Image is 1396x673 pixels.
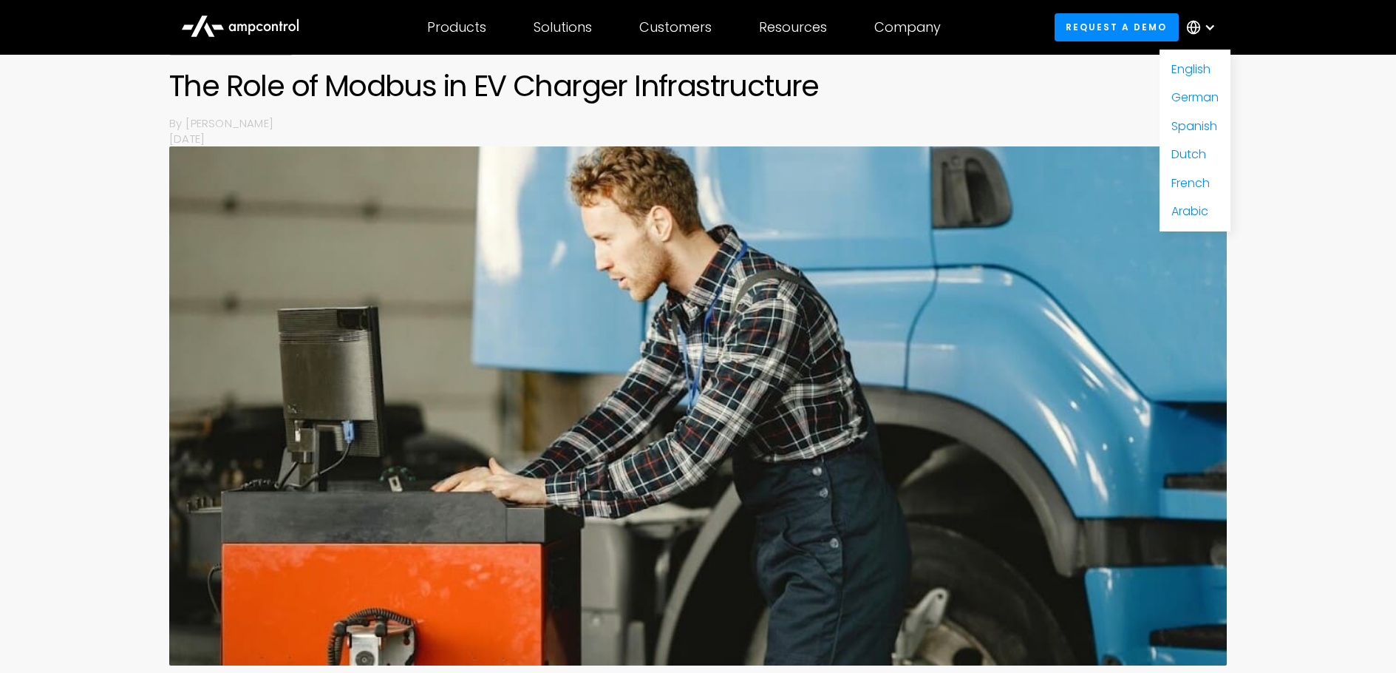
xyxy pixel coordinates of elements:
[427,19,486,35] div: Products
[534,19,592,35] div: Solutions
[874,19,941,35] div: Company
[759,19,827,35] div: Resources
[1171,175,1210,192] a: French
[169,115,185,131] p: By
[639,19,712,35] div: Customers
[185,115,1227,131] p: [PERSON_NAME]
[169,68,1227,104] h1: The Role of Modbus in EV Charger Infrastructure
[1171,61,1211,78] a: English
[1171,89,1219,106] a: German
[1171,203,1208,220] a: Arabic
[1171,118,1217,135] a: Spanish
[1171,146,1206,163] a: Dutch
[169,131,1227,146] p: [DATE]
[1055,13,1179,41] a: Request a demo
